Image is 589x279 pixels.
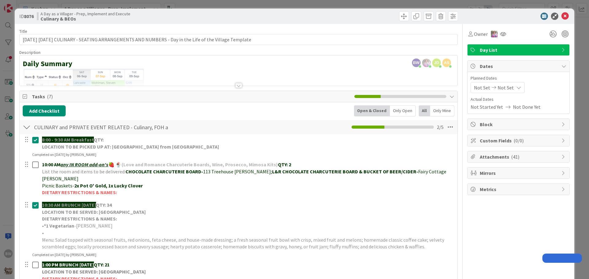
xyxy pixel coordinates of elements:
[40,11,130,16] span: A Day as a Villager - Prep, Implement and Execute
[42,189,117,195] strong: DIETARY RESTRICTIONS & NAMES:
[44,223,74,229] strong: *1 Vegetarian
[32,122,170,133] input: Add Checklist...
[40,16,130,21] b: Culinary & BEOs
[471,75,566,81] span: Planned Dates
[480,137,558,144] span: Custom Fields
[498,84,514,91] span: Not Set
[23,105,66,116] button: Add Checklist
[480,46,558,54] span: Day List
[437,123,444,131] span: 2 / 5
[19,34,458,45] input: type card name here...
[94,137,104,143] strong: QTY:
[390,105,416,116] div: Only Open
[471,103,503,111] span: Not Started Yet
[42,137,94,143] strong: 8:00 - 9:30 AM Breakfast
[32,152,96,157] div: Completed on [DATE] by [PERSON_NAME]
[42,209,146,215] strong: LOCATION TO BE SERVED: [GEOGRAPHIC_DATA]
[282,168,418,175] strong: CHOCOLATE CHARCUTERIE BOARD & BUCKET OF BEER/CIDER-
[19,50,40,55] span: Description
[480,186,558,193] span: Metrics
[432,58,441,67] span: JD
[74,183,143,189] strong: 2x Pot O' Gold, 1x Lucky Clover
[42,183,74,189] span: Picnic Baskets-
[42,161,453,168] p: 🍓 🍨
[412,58,421,67] span: BW
[42,262,94,268] strong: 1:00 PM BRUNCH [DATE]
[422,58,431,67] img: bklUz41EpKldlYG3pYEaPEeU1dmBgUth.jpg
[96,202,112,208] strong: QTY: 34
[42,230,44,236] span: •
[513,103,541,111] span: Not Done Yet
[354,105,390,116] div: Open & Closed
[480,153,558,160] span: Attachments
[471,96,566,103] span: Actual Dates
[42,223,44,229] span: •
[42,216,117,222] strong: DIETARY RESTRICTIONS & NAMES:
[42,202,96,208] strong: 10:30 AM BRUNCH [DATE]
[42,237,445,250] span: Menu: Salad topped with seasonal fruits, red onions, feta cheese, and house-made dressing; a fres...
[430,105,454,116] div: Only Mine
[32,93,351,100] span: Tasks
[32,252,96,258] div: Completed on [DATE] by [PERSON_NAME]
[47,93,53,100] span: ( 7 )
[272,168,281,175] strong: L&R
[480,62,558,70] span: Dates
[442,58,451,67] span: AS
[19,13,34,20] span: ID
[480,121,558,128] span: Block
[23,68,345,228] img: image.png
[203,168,272,175] span: 113 Treehouse [PERSON_NAME];
[511,154,519,160] span: ( 41 )
[121,161,278,168] strong: (Love and Romance Charcuterie Boards, Wine, Prosecco, Mimosa Kits)
[74,223,113,229] span: -[PERSON_NAME]
[480,169,558,177] span: Mirrors
[42,144,219,150] strong: LOCATION TO BE PICKED UP AT: [GEOGRAPHIC_DATA] from [GEOGRAPHIC_DATA]
[42,161,108,168] strong: 10:00 AM
[42,168,125,175] span: List the room and items to be delivered:
[474,84,490,91] span: Not Set
[94,262,110,268] strong: QTY: 21
[42,168,447,182] span: Fairy Cottage [PERSON_NAME]
[514,138,524,144] span: ( 0/0 )
[60,161,108,168] u: any IN ROOM add-on's
[42,269,146,275] strong: LOCATION TO BE SERVED: [GEOGRAPHIC_DATA]
[474,30,488,38] span: Owner
[19,28,27,34] label: Title
[419,105,430,116] div: All
[24,13,34,19] b: 8076
[491,31,498,37] img: OM
[23,59,72,68] strong: Daily Summary
[125,168,203,175] strong: CHOCOLATE CHARCUTERIE BOARD-
[278,161,291,168] strong: QTY: 2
